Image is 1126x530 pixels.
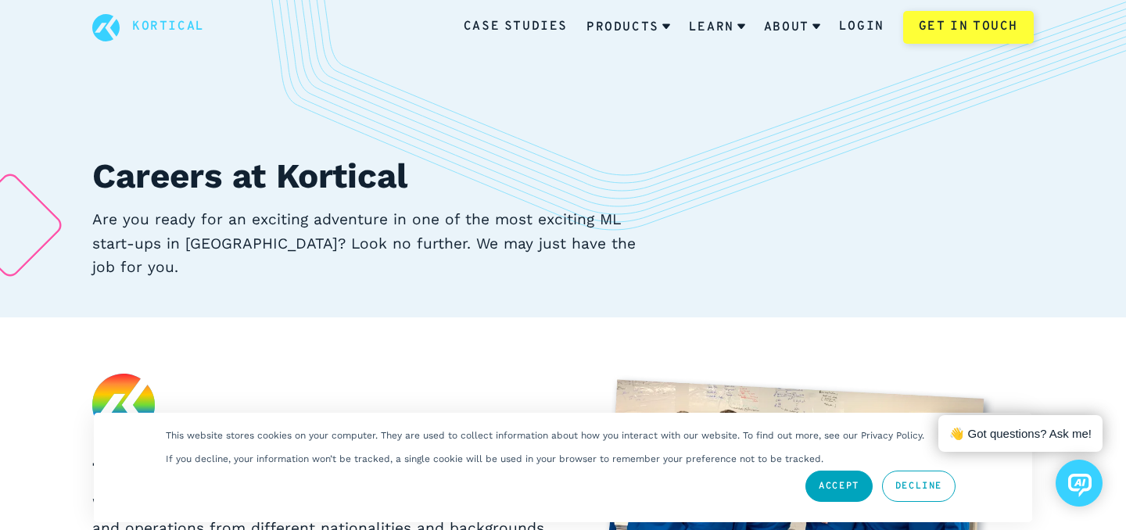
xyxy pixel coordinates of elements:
p: Are you ready for an exciting adventure in one of the most exciting ML start-ups in [GEOGRAPHIC_D... [92,208,657,280]
p: If you decline, your information won’t be tracked, a single cookie will be used in your browser t... [166,453,823,464]
a: Kortical [132,17,205,38]
img: Kortical-icon [92,374,155,436]
a: Learn [689,7,745,48]
p: This website stores cookies on your computer. They are used to collect information about how you ... [166,430,924,441]
a: Decline [882,471,956,502]
a: About [764,7,820,48]
a: Case Studies [464,17,568,38]
a: Accept [805,471,873,502]
a: Products [586,7,670,48]
a: Login [839,17,884,38]
h1: Careers at Kortical [92,150,1034,202]
a: Get in touch [903,11,1034,44]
